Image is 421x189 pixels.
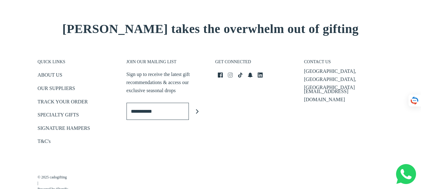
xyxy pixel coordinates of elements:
p: Sign up to receive the latest gift recommendations & access our exclusive seasonal drops [127,70,206,94]
h3: GET CONNECTED [215,59,295,68]
h3: JOIN OUR MAILING LIST [127,59,206,68]
h3: QUICK LINKS [38,59,117,68]
a: © 2025 cadogifting [38,174,68,180]
a: SIGNATURE HAMPERS [38,124,90,135]
span: [PERSON_NAME] takes the overwhelm out of gifting [62,22,359,36]
a: SPECIALTY GIFTS [38,111,79,121]
img: Whatsapp [396,164,416,184]
a: T&C's [38,137,51,148]
span: Company name [178,26,208,31]
span: Number of gifts [178,52,207,57]
a: OUR SUPPLIERS [38,84,75,95]
input: Enter email [127,103,189,120]
h3: CONTACT US [304,59,384,68]
button: Join [189,103,206,120]
p: [GEOGRAPHIC_DATA], [GEOGRAPHIC_DATA], [GEOGRAPHIC_DATA] [304,67,384,91]
p: [EMAIL_ADDRESS][DOMAIN_NAME] [304,87,384,103]
a: ABOUT US [38,71,62,81]
span: Last name [178,1,198,6]
a: TRACK YOUR ORDER [38,98,88,108]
